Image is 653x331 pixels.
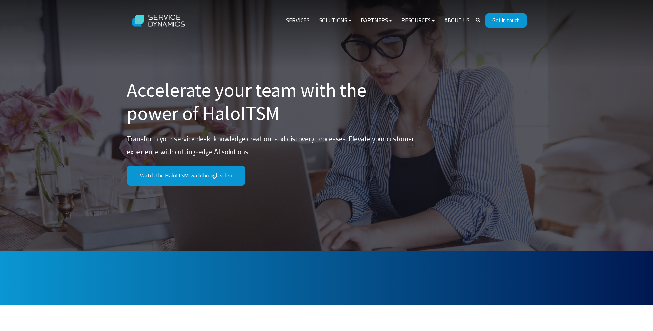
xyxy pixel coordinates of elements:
[397,13,440,28] a: Resources
[127,8,191,33] img: Service Dynamics Logo - White
[281,13,474,28] div: Navigation Menu
[485,13,527,28] a: Get in touch
[314,13,356,28] a: Solutions
[281,13,314,28] a: Services
[127,133,420,158] p: Transform your service desk, knowledge creation, and discovery processes. Elevate your customer e...
[440,13,474,28] a: About Us
[127,78,420,125] h1: Accelerate your team with the power of HaloITSM
[356,13,397,28] a: Partners
[127,166,245,186] a: Watch the HaloITSM walkthrough video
